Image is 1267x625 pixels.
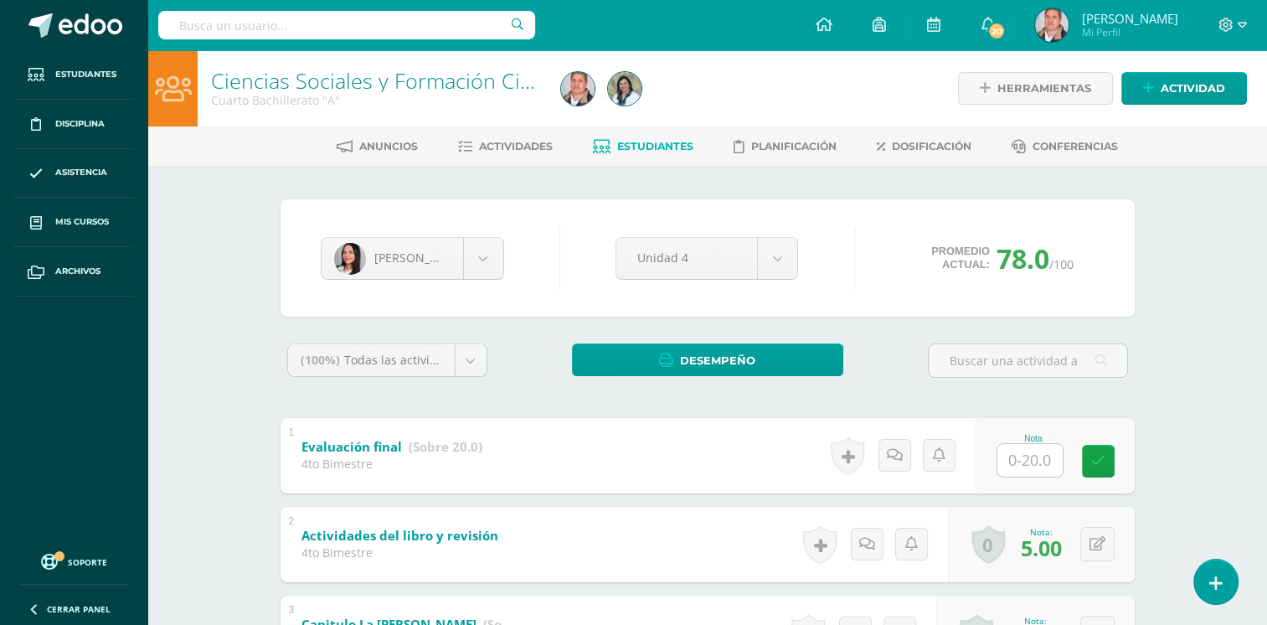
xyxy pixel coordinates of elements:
span: Unidad 4 [637,238,736,277]
span: Disciplina [55,117,105,131]
a: Ciencias Sociales y Formación Ciudadana 4 [211,66,621,95]
a: Herramientas [958,72,1113,105]
a: Actividades del libro y revisión del Cuaderno [301,523,660,550]
div: 4to Bimestre [301,545,502,560]
span: Asistencia [55,166,107,179]
a: 0 [971,525,1005,564]
a: Mis cursos [13,198,134,247]
span: 5.00 [1021,534,1062,562]
div: Nota [997,434,1070,443]
span: Archivos [55,265,100,278]
span: Estudiantes [55,68,116,81]
span: Planificación [751,140,837,152]
input: Buscar una actividad aquí... [929,344,1127,377]
b: Evaluación final [301,438,402,455]
a: Dosificación [877,133,971,160]
img: c96a423fd71b76c16867657e46671b28.png [1035,8,1069,42]
a: Anuncios [337,133,418,160]
span: 78.0 [997,240,1049,276]
span: Todas las actividades de esta unidad [344,352,552,368]
span: Mi Perfil [1081,25,1177,39]
a: Desempeño [572,343,843,376]
a: Estudiantes [13,50,134,100]
a: [PERSON_NAME] [322,238,503,279]
span: Cerrar panel [47,603,111,615]
a: Evaluación final (Sobre 20.0) [301,434,482,461]
span: Actividad [1161,73,1225,104]
span: Promedio actual: [931,245,990,271]
span: Desempeño [680,345,755,376]
a: Unidad 4 [616,238,797,279]
b: Actividades del libro y revisión del Cuaderno [301,527,587,544]
a: Planificación [734,133,837,160]
img: 1e0260020231d7c8c0dcd0442e54c7d4.png [334,243,366,275]
a: Disciplina [13,100,134,149]
h1: Ciencias Sociales y Formación Ciudadana 4 [211,69,541,92]
span: [PERSON_NAME] [374,250,468,266]
span: Actividades [479,140,553,152]
a: Archivos [13,247,134,297]
a: Soporte [20,550,127,572]
div: Nota: [1021,526,1062,538]
span: (100%) [301,352,340,368]
span: Conferencias [1033,140,1118,152]
div: 4to Bimestre [301,456,482,472]
span: Soporte [68,556,107,568]
span: Anuncios [359,140,418,152]
div: Cuarto Bachillerato 'A' [211,92,541,108]
a: Actividades [458,133,553,160]
span: /100 [1049,256,1074,272]
span: Herramientas [997,73,1091,104]
a: Asistencia [13,149,134,199]
span: 20 [987,22,1006,40]
span: Mis cursos [55,215,109,229]
img: ddd9173603c829309f2e28ae9f8beb11.png [608,72,641,106]
input: Busca un usuario... [158,11,535,39]
a: Conferencias [1012,133,1118,160]
span: Estudiantes [617,140,693,152]
input: 0-20.0 [997,444,1063,477]
a: (100%)Todas las actividades de esta unidad [288,344,487,376]
a: Actividad [1121,72,1247,105]
span: [PERSON_NAME] [1081,10,1177,27]
img: c96a423fd71b76c16867657e46671b28.png [561,72,595,106]
a: Estudiantes [593,133,693,160]
strong: (Sobre 20.0) [409,438,482,455]
span: Dosificación [892,140,971,152]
